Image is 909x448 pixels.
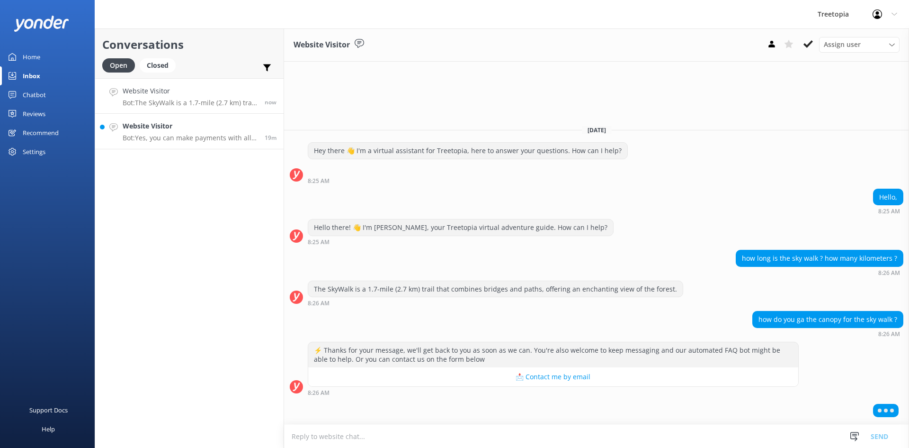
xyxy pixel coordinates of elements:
[265,98,276,106] span: 08:26am 13-Aug-2025 (UTC -06:00) America/Mexico_City
[878,270,900,276] strong: 8:26 AM
[14,16,69,31] img: yonder-white-logo.png
[308,301,330,306] strong: 8:26 AM
[752,330,903,337] div: 08:26am 13-Aug-2025 (UTC -06:00) America/Mexico_City
[102,36,276,54] h2: Conversations
[294,39,350,51] h3: Website Visitor
[140,58,176,73] div: Closed
[308,300,683,306] div: 08:26am 13-Aug-2025 (UTC -06:00) America/Mexico_City
[140,60,180,70] a: Closed
[23,104,45,123] div: Reviews
[23,142,45,161] div: Settings
[878,331,900,337] strong: 8:26 AM
[736,269,903,276] div: 08:26am 13-Aug-2025 (UTC -06:00) America/Mexico_City
[873,208,903,214] div: 08:25am 13-Aug-2025 (UTC -06:00) America/Mexico_City
[123,121,258,131] h4: Website Visitor
[824,39,861,50] span: Assign user
[819,37,900,52] div: Assign User
[308,239,330,245] strong: 8:25 AM
[23,47,40,66] div: Home
[873,189,903,205] div: Hello,
[308,390,330,396] strong: 8:26 AM
[42,420,55,439] div: Help
[123,99,258,107] p: Bot: The SkyWalk is a 1.7-mile (2.7 km) trail that combines bridges and paths, offering an enchan...
[23,85,46,104] div: Chatbot
[23,66,40,85] div: Inbox
[308,238,614,245] div: 08:25am 13-Aug-2025 (UTC -06:00) America/Mexico_City
[102,58,135,73] div: Open
[308,367,798,386] button: 📩 Contact me by email
[308,389,799,396] div: 08:26am 13-Aug-2025 (UTC -06:00) America/Mexico_City
[308,178,330,184] strong: 8:25 AM
[23,123,59,142] div: Recommend
[582,126,612,134] span: [DATE]
[95,78,284,114] a: Website VisitorBot:The SkyWalk is a 1.7-mile (2.7 km) trail that combines bridges and paths, offe...
[308,143,627,159] div: Hey there 👋 I'm a virtual assistant for Treetopia, here to answer your questions. How can I help?
[123,134,258,142] p: Bot: Yes, you can make payments with all major credit and debit cards.
[308,219,613,236] div: Hello there! 👋 I'm [PERSON_NAME], your Treetopia virtual adventure guide. How can I help?
[308,281,683,297] div: The SkyWalk is a 1.7-mile (2.7 km) trail that combines bridges and paths, offering an enchanting ...
[123,86,258,96] h4: Website Visitor
[736,250,903,266] div: how long is the sky walk ? how many kilometers ?
[878,209,900,214] strong: 8:25 AM
[265,134,276,142] span: 08:07am 13-Aug-2025 (UTC -06:00) America/Mexico_City
[95,114,284,149] a: Website VisitorBot:Yes, you can make payments with all major credit and debit cards.19m
[753,311,903,328] div: how do you ga the canopy for the sky walk ?
[308,177,628,184] div: 08:25am 13-Aug-2025 (UTC -06:00) America/Mexico_City
[308,342,798,367] div: ⚡ Thanks for your message, we'll get back to you as soon as we can. You're also welcome to keep m...
[29,401,68,420] div: Support Docs
[102,60,140,70] a: Open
